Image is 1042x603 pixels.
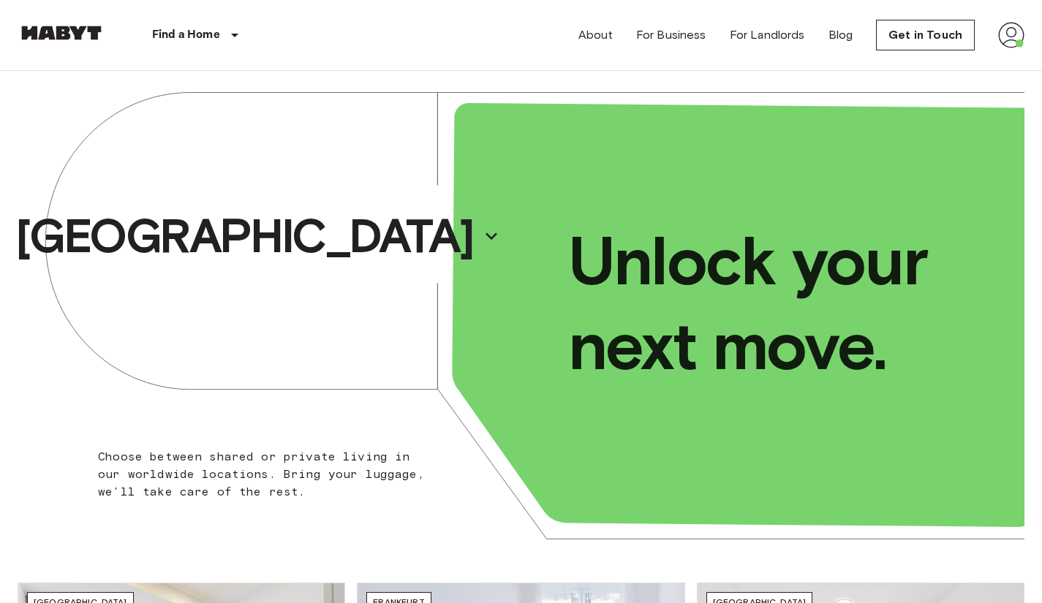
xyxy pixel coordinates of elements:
[828,26,853,44] a: Blog
[98,448,430,501] p: Choose between shared or private living in our worldwide locations. Bring your luggage, we'll tak...
[18,26,105,40] img: Habyt
[152,26,220,44] p: Find a Home
[730,26,805,44] a: For Landlords
[578,26,613,44] a: About
[636,26,706,44] a: For Business
[998,22,1024,48] img: avatar
[10,202,505,270] button: [GEOGRAPHIC_DATA]
[568,219,1002,388] p: Unlock your next move.
[876,20,975,50] a: Get in Touch
[15,207,473,265] p: [GEOGRAPHIC_DATA]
